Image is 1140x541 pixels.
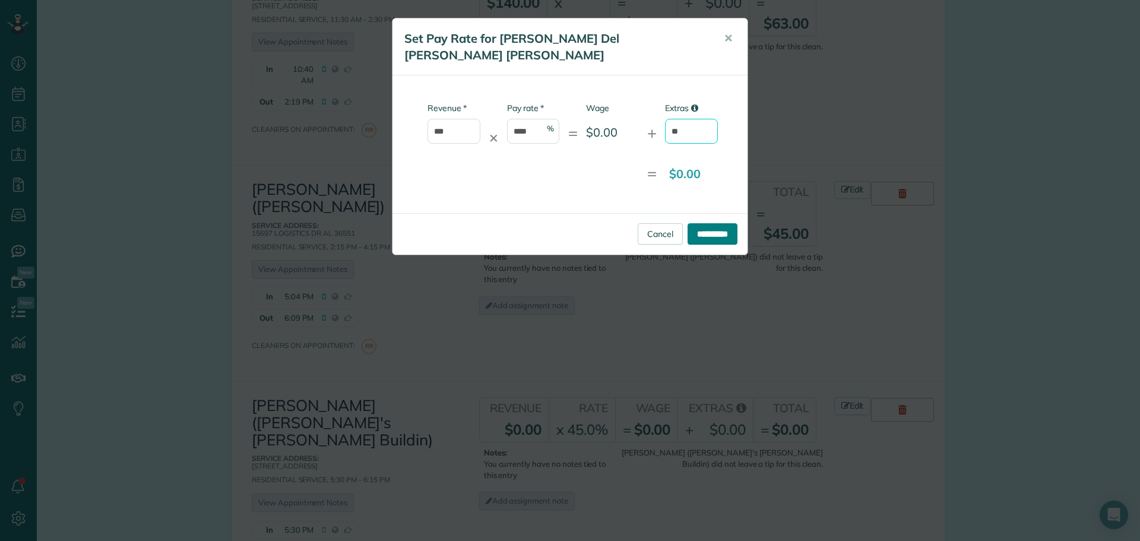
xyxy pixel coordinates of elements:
[404,30,707,64] h5: Set Pay Rate for [PERSON_NAME] Del [PERSON_NAME] [PERSON_NAME]
[665,102,718,114] label: Extras
[639,162,665,185] div: =
[586,102,639,114] label: Wage
[547,123,554,134] span: %
[638,223,683,245] a: Cancel
[480,129,506,147] div: ✕
[669,166,701,181] strong: $0.00
[559,121,585,145] div: =
[586,124,639,141] div: $0.00
[724,31,733,45] span: ✕
[427,102,466,114] label: Revenue
[507,102,544,114] label: Pay rate
[639,121,665,145] div: +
